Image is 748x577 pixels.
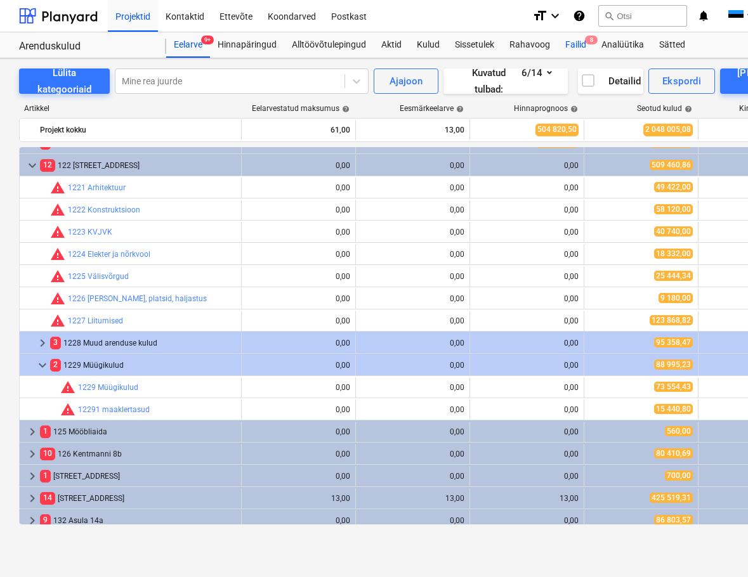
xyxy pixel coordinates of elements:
[659,293,693,303] span: 9 180,00
[361,494,464,503] div: 13,00
[598,5,687,27] button: Otsi
[247,120,350,140] div: 61,00
[654,204,693,214] span: 58 120,00
[447,32,502,58] a: Sissetulek
[459,65,552,98] div: Kuvatud tulbad : 6/14
[252,104,350,113] div: Eelarvestatud maksumus
[665,426,693,436] span: 560,00
[502,32,558,58] a: Rahavoog
[662,73,701,89] div: Ekspordi
[475,339,579,347] div: 0,00
[68,294,207,303] a: 1226 [PERSON_NAME], platsid, haljastus
[604,11,614,21] span: search
[654,515,693,525] span: 86 803,57
[50,313,65,328] span: Seotud kulud ületavad prognoosi
[361,472,464,481] div: 0,00
[40,510,236,531] div: 132 Asula 14a
[68,228,112,237] a: 1223 KVJVK
[19,40,151,53] div: Arenduskulud
[443,68,567,94] button: Kuvatud tulbad:6/14
[650,493,693,503] span: 425 519,31
[475,228,579,237] div: 0,00
[475,161,579,170] div: 0,00
[50,337,61,349] span: 3
[585,36,598,44] span: 8
[665,470,693,481] span: 700,00
[548,8,563,23] i: keyboard_arrow_down
[573,8,586,23] i: Abikeskus
[78,405,150,414] a: 12291 maaklertasud
[50,355,236,375] div: 1229 Müügikulud
[361,316,464,325] div: 0,00
[247,250,350,259] div: 0,00
[247,450,350,458] div: 0,00
[25,469,40,484] span: keyboard_arrow_right
[284,32,374,58] a: Alltöövõtulepingud
[68,272,129,281] a: 1225 Välisvõrgud
[40,444,236,464] div: 126 Kentmanni 8b
[654,448,693,458] span: 80 410,69
[247,272,350,281] div: 0,00
[361,383,464,392] div: 0,00
[247,516,350,525] div: 0,00
[361,250,464,259] div: 0,00
[78,383,138,392] a: 1229 Müügikulud
[68,250,150,259] a: 1224 Elekter ja nõrkvool
[654,226,693,237] span: 40 740,00
[558,32,594,58] a: Failid8
[361,361,464,370] div: 0,00
[654,271,693,281] span: 25 444,34
[35,335,50,351] span: keyboard_arrow_right
[247,294,350,303] div: 0,00
[568,105,578,113] span: help
[361,183,464,192] div: 0,00
[25,424,40,439] span: keyboard_arrow_right
[475,361,579,370] div: 0,00
[40,425,51,438] span: 1
[361,161,464,170] div: 0,00
[654,360,693,370] span: 88 995,23
[514,104,578,113] div: Hinnaprognoos
[475,272,579,281] div: 0,00
[201,36,214,44] span: 9+
[475,316,579,325] div: 0,00
[361,405,464,414] div: 0,00
[247,228,350,237] div: 0,00
[40,448,55,460] span: 10
[361,205,464,214] div: 0,00
[68,183,126,192] a: 1221 Arhitektuur
[166,32,210,58] a: Eelarve9+
[361,427,464,436] div: 0,00
[374,32,409,58] a: Aktid
[475,450,579,458] div: 0,00
[475,250,579,259] div: 0,00
[475,516,579,525] div: 0,00
[594,32,652,58] a: Analüütika
[247,405,350,414] div: 0,00
[40,514,51,526] span: 9
[361,120,464,140] div: 13,00
[475,405,579,414] div: 0,00
[40,159,55,171] span: 12
[475,205,579,214] div: 0,00
[339,105,350,113] span: help
[19,104,241,113] div: Artikkel
[247,427,350,436] div: 0,00
[475,183,579,192] div: 0,00
[400,104,464,113] div: Eesmärkeelarve
[50,224,65,240] span: Seotud kulud ületavad prognoosi
[535,124,579,136] span: 504 820,50
[40,155,236,176] div: 122 [STREET_ADDRESS]
[247,183,350,192] div: 0,00
[475,427,579,436] div: 0,00
[247,494,350,503] div: 13,00
[40,492,55,504] span: 14
[648,68,715,94] button: Ekspordi
[475,294,579,303] div: 0,00
[409,32,447,58] div: Kulud
[650,160,693,170] span: 509 460,86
